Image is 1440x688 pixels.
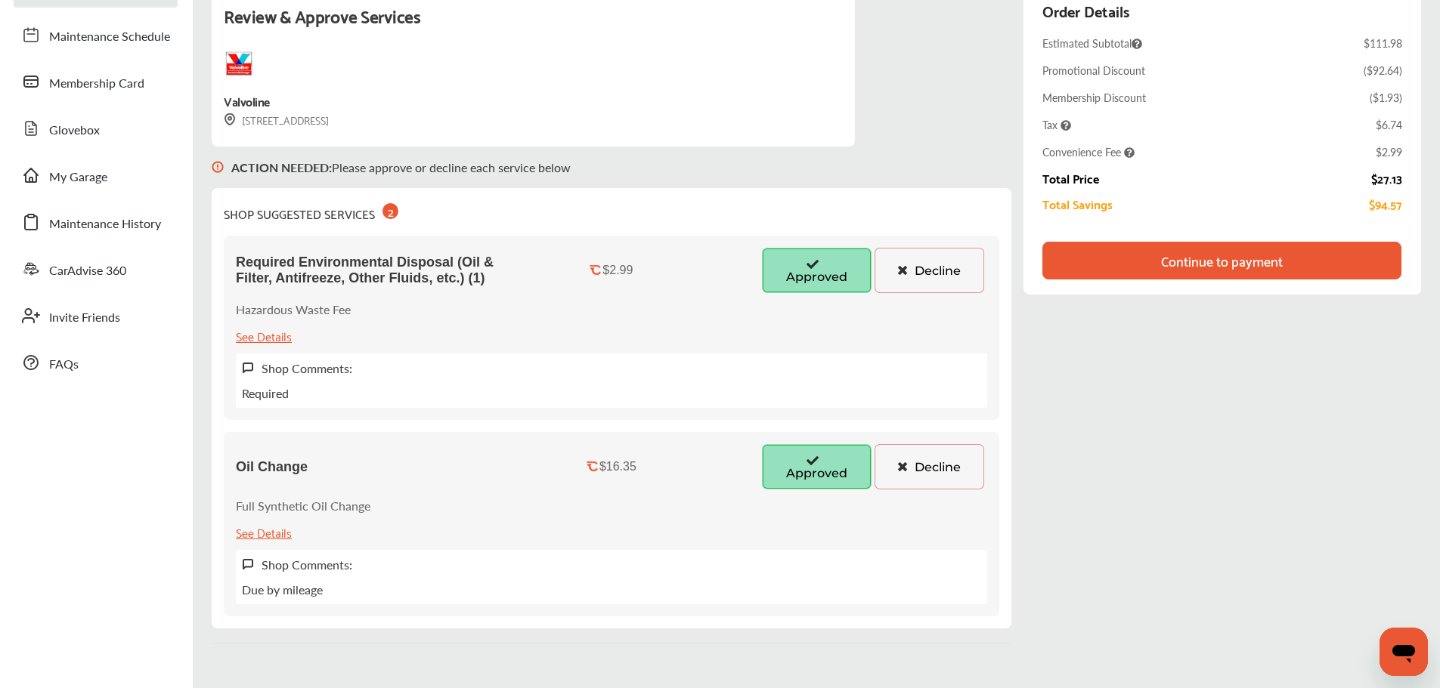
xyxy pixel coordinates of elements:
div: $111.98 [1364,35,1402,51]
button: Approved [762,248,872,293]
div: $94.57 [1369,197,1402,211]
label: Shop Comments: [262,556,352,573]
a: Maintenance Schedule [14,15,178,54]
div: Review & Approve Services [224,1,843,48]
span: Convenience Fee [1042,144,1135,159]
img: logo-valvoline.png [224,48,254,79]
div: $27.13 [1371,171,1402,185]
div: ( $92.64 ) [1364,63,1402,78]
span: Glovebox [49,121,100,140]
div: Membership Discount [1042,90,1146,105]
b: ACTION NEEDED : [231,159,332,176]
span: CarAdvise 360 [49,261,126,281]
iframe: Button to launch messaging window [1380,628,1428,676]
img: svg+xml;base64,PHN2ZyB3aWR0aD0iMTYiIGhlaWdodD0iMTciIHZpZXdCb3g9IjAgMCAxNiAxNyIgZmlsbD0ibm9uZSIgeG... [224,113,236,126]
span: Maintenance History [49,214,161,234]
div: Valvoline [224,91,270,111]
a: My Garage [14,156,178,195]
button: Decline [875,444,984,489]
a: Glovebox [14,109,178,148]
div: See Details [236,325,292,346]
span: Oil Change [236,459,308,475]
span: FAQs [49,355,79,375]
button: Decline [875,248,984,293]
span: My Garage [49,168,107,187]
div: Promotional Discount [1042,63,1145,78]
div: Continue to payment [1161,253,1283,268]
span: Estimated Subtotal [1042,35,1142,51]
div: See Details [236,522,292,542]
p: Due by mileage [242,581,323,598]
p: Hazardous Waste Fee [236,301,351,318]
img: svg+xml;base64,PHN2ZyB3aWR0aD0iMTYiIGhlaWdodD0iMTciIHZpZXdCb3g9IjAgMCAxNiAxNyIgZmlsbD0ibm9uZSIgeG... [212,147,224,188]
img: svg+xml;base64,PHN2ZyB3aWR0aD0iMTYiIGhlaWdodD0iMTciIHZpZXdCb3g9IjAgMCAxNiAxNyIgZmlsbD0ibm9uZSIgeG... [242,362,254,375]
div: $2.99 [602,264,633,277]
p: Full Synthetic Oil Change [236,497,370,514]
a: Membership Card [14,62,178,101]
div: 2 [382,203,398,219]
a: Maintenance History [14,202,178,242]
span: Maintenance Schedule [49,27,170,47]
span: Tax [1042,117,1071,132]
div: Total Price [1042,171,1099,185]
span: Invite Friends [49,308,120,328]
div: [STREET_ADDRESS] [224,111,329,128]
a: FAQs [14,343,178,382]
span: Required Environmental Disposal (Oil & Filter, Antifreeze, Other Fluids, etc.) (1) [236,255,531,286]
button: Approved [762,444,872,489]
div: $6.74 [1376,117,1402,132]
a: Invite Friends [14,296,178,335]
a: CarAdvise 360 [14,249,178,288]
div: $2.99 [1376,144,1402,159]
div: SHOP SUGGESTED SERVICES [224,200,398,224]
div: Total Savings [1042,197,1113,211]
span: Membership Card [49,74,144,94]
div: $16.35 [599,460,636,474]
img: svg+xml;base64,PHN2ZyB3aWR0aD0iMTYiIGhlaWdodD0iMTciIHZpZXdCb3g9IjAgMCAxNiAxNyIgZmlsbD0ibm9uZSIgeG... [242,558,254,571]
p: Required [242,384,289,402]
div: ( $1.93 ) [1370,90,1402,105]
p: Please approve or decline each service below [231,159,571,176]
label: Shop Comments: [262,359,352,377]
